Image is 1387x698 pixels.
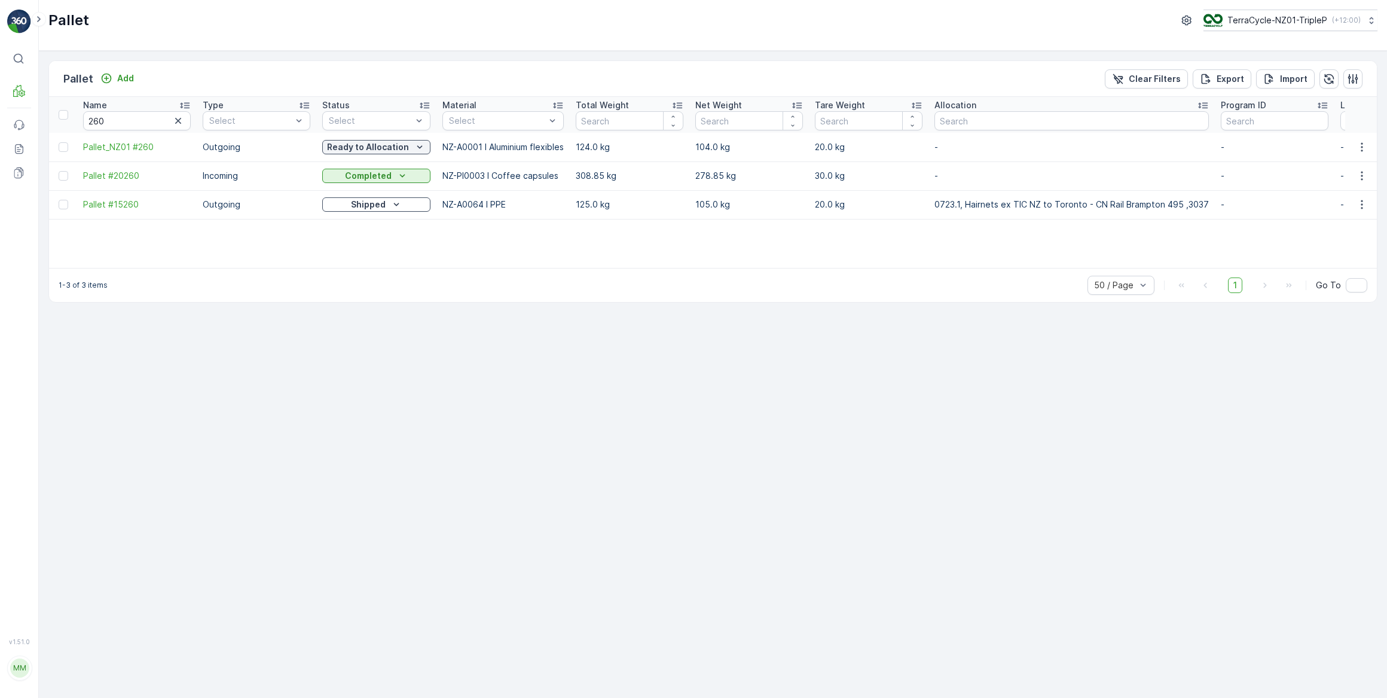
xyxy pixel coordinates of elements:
[442,170,564,182] p: NZ-PI0003 I Coffee capsules
[695,199,803,211] p: 105.0 kg
[1221,170,1328,182] p: -
[59,281,108,290] p: 1-3 of 3 items
[934,199,1209,211] p: 0723.1, Hairnets ex TIC NZ to Toronto - CN Rail Brampton 495 ,3037
[815,99,865,111] p: Tare Weight
[1129,73,1181,85] p: Clear Filters
[351,199,386,211] p: Shipped
[449,115,545,127] p: Select
[576,111,683,130] input: Search
[322,197,430,212] button: Shipped
[63,71,93,87] p: Pallet
[576,141,683,153] p: 124.0 kg
[1221,111,1328,130] input: Search
[48,11,89,30] p: Pallet
[1203,14,1223,27] img: TC_7kpGtVS.png
[322,140,430,154] button: Ready to Allocation
[576,170,683,182] p: 308.85 kg
[322,99,350,111] p: Status
[327,141,409,153] p: Ready to Allocation
[934,111,1209,130] input: Search
[934,99,976,111] p: Allocation
[83,111,191,130] input: Search
[59,200,68,209] div: Toggle Row Selected
[1105,69,1188,89] button: Clear Filters
[203,99,224,111] p: Type
[695,141,803,153] p: 104.0 kg
[7,648,31,688] button: MM
[442,141,564,153] p: NZ-A0001 I Aluminium flexibles
[1221,141,1328,153] p: -
[83,199,191,211] a: Pallet #15260
[695,111,803,130] input: Search
[203,170,310,182] p: Incoming
[815,111,922,130] input: Search
[928,161,1215,190] td: -
[7,10,31,33] img: logo
[329,115,412,127] p: Select
[442,99,476,111] p: Material
[59,142,68,152] div: Toggle Row Selected
[815,199,922,211] p: 20.0 kg
[1203,10,1377,31] button: TerraCycle-NZ01-TripleP(+12:00)
[345,170,392,182] p: Completed
[695,99,742,111] p: Net Weight
[209,115,292,127] p: Select
[1193,69,1251,89] button: Export
[1316,279,1341,291] span: Go To
[322,169,430,183] button: Completed
[442,199,564,211] p: NZ-A0064 I PPE
[576,99,629,111] p: Total Weight
[1221,199,1328,211] p: -
[1221,99,1266,111] p: Program ID
[1280,73,1307,85] p: Import
[1228,278,1242,293] span: 1
[117,72,134,84] p: Add
[203,199,310,211] p: Outgoing
[695,170,803,182] p: 278.85 kg
[10,659,29,678] div: MM
[1227,14,1327,26] p: TerraCycle-NZ01-TripleP
[1340,99,1357,111] p: LOB
[83,141,191,153] a: Pallet_NZ01 #260
[96,71,139,86] button: Add
[59,171,68,181] div: Toggle Row Selected
[576,199,683,211] p: 125.0 kg
[815,141,922,153] p: 20.0 kg
[815,170,922,182] p: 30.0 kg
[1256,69,1315,89] button: Import
[1332,16,1361,25] p: ( +12:00 )
[7,638,31,645] span: v 1.51.0
[203,141,310,153] p: Outgoing
[928,133,1215,161] td: -
[83,170,191,182] a: Pallet #20260
[1217,73,1244,85] p: Export
[83,99,107,111] p: Name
